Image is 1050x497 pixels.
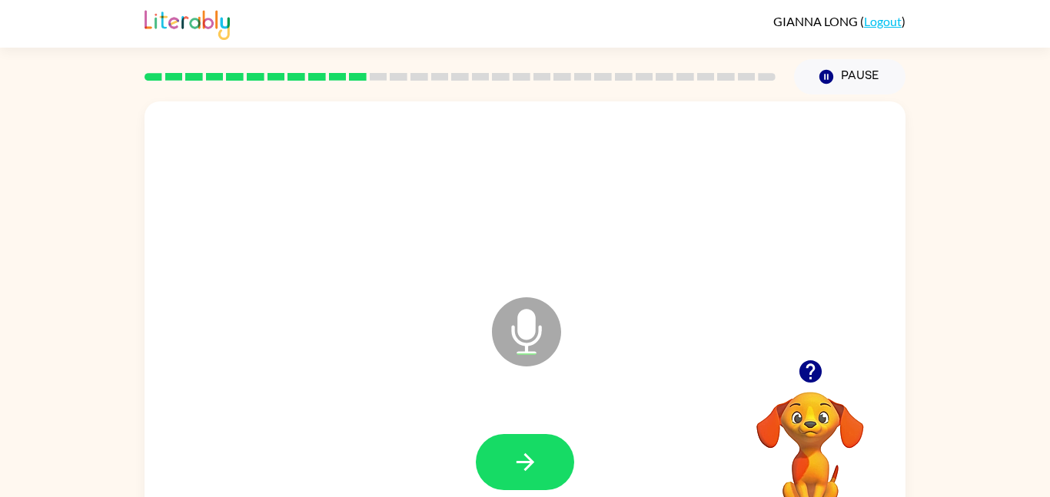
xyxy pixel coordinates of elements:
span: GIANNA LONG [773,14,860,28]
div: ( ) [773,14,905,28]
button: Pause [794,59,905,94]
a: Logout [864,14,902,28]
img: Literably [145,6,230,40]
